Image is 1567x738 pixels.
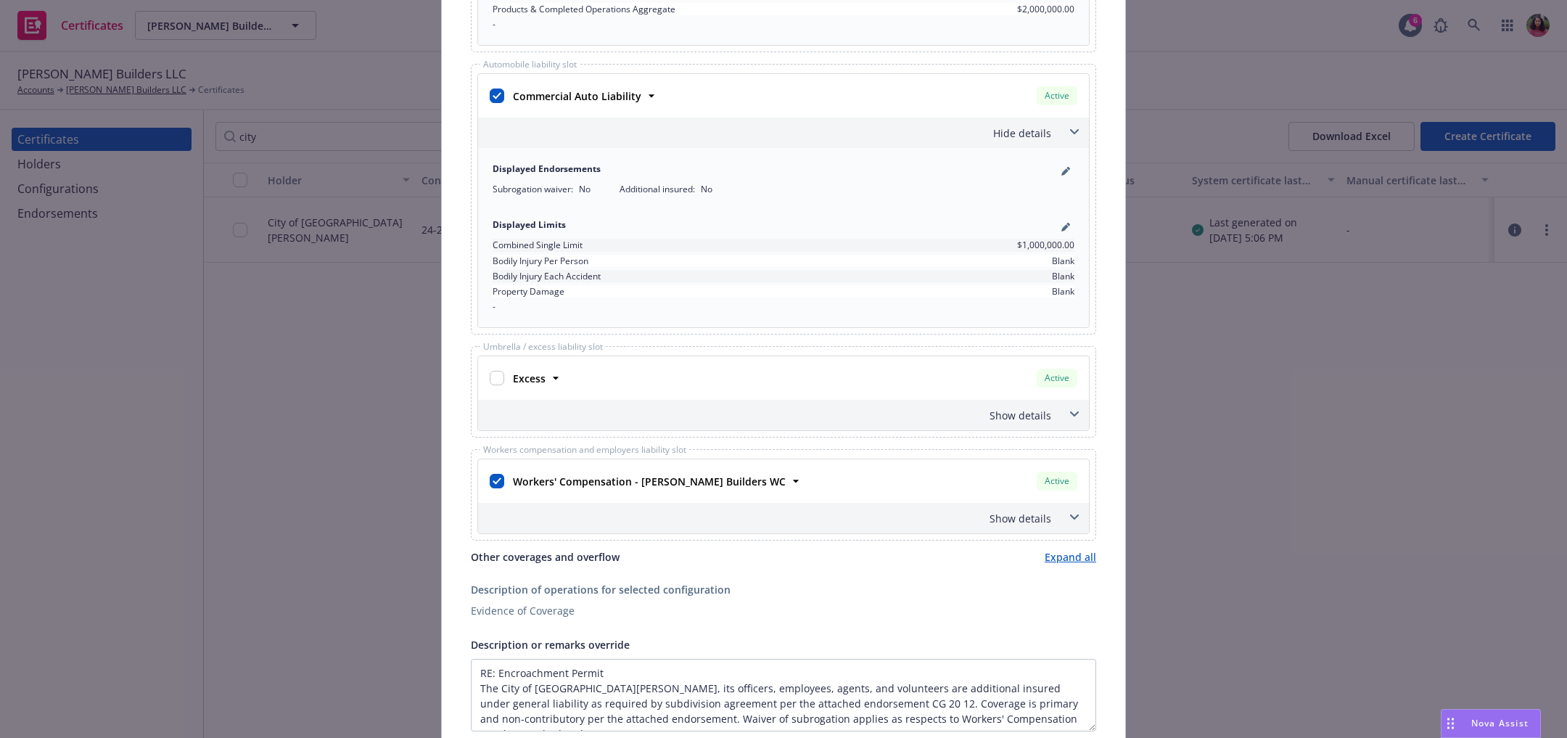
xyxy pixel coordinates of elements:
span: Bodily Injury Each Accident [493,270,601,282]
span: Combined Single Limit [493,239,583,251]
span: Displayed Limits [493,218,566,236]
strong: Commercial Auto Liability [513,89,641,103]
a: pencil [1057,218,1074,236]
span: Additional insured : [620,183,695,195]
a: Expand all [1045,549,1096,565]
div: Hide details [481,126,1051,141]
span: Property Damage [493,285,564,298]
span: Active [1042,475,1072,488]
div: Description of operations for selected configuration [471,582,1096,597]
div: Drag to move [1441,710,1460,737]
span: No [579,183,591,195]
div: Hide details [478,118,1089,148]
div: - [493,18,1074,30]
span: Nova Assist [1471,717,1529,729]
span: Subrogation waiver : [493,183,573,195]
span: No [701,183,712,195]
span: $2,000,000.00 [1017,3,1074,15]
div: - [493,300,1074,313]
span: Umbrella / excess liability slot [480,343,606,351]
strong: Excess [513,372,546,385]
div: Show details [478,503,1089,533]
span: Workers compensation and employers liability slot [480,446,689,454]
span: Blank [1052,255,1074,267]
span: Active [1042,372,1072,385]
div: Show details [481,511,1051,526]
div: Show details [478,400,1089,430]
div: Evidence of Coverage [471,603,1096,618]
div: Show details [481,408,1051,423]
span: Other coverages and overflow [471,549,620,565]
span: Bodily Injury Per Person [493,255,588,267]
span: Displayed Endorsements [493,163,601,180]
span: Blank [1052,285,1074,298]
textarea: Input description [471,659,1096,731]
span: Automobile liability slot [480,60,580,69]
span: Description or remarks override [471,638,630,652]
strong: Workers' Compensation - [PERSON_NAME] Builders WC [513,475,786,488]
span: $1,000,000.00 [1017,239,1074,251]
span: Blank [1052,270,1074,282]
span: Products & Completed Operations Aggregate [493,3,675,15]
span: Active [1042,89,1072,102]
a: pencil [1057,163,1074,180]
button: Nova Assist [1441,709,1541,738]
